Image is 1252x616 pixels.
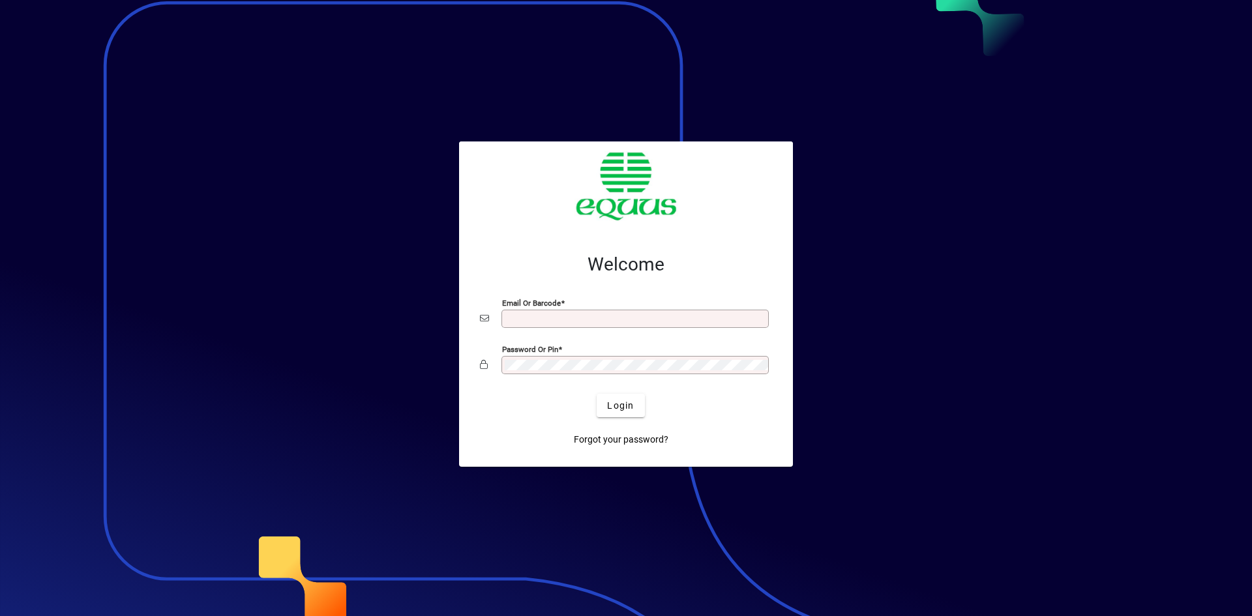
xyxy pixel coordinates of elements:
span: Login [607,399,634,413]
mat-label: Password or Pin [502,345,558,354]
mat-label: Email or Barcode [502,299,561,308]
h2: Welcome [480,254,772,276]
button: Login [597,394,644,417]
span: Forgot your password? [574,433,668,447]
a: Forgot your password? [569,428,674,451]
